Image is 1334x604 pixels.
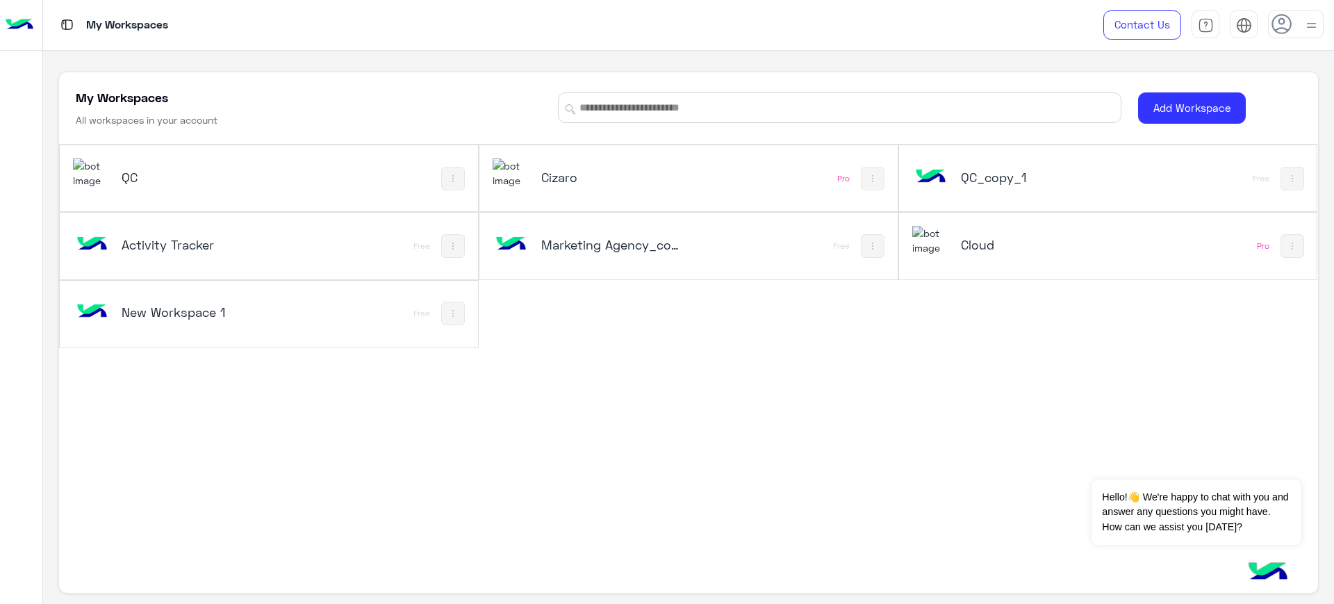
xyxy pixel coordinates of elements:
[1138,92,1246,124] button: Add Workspace
[1236,17,1252,33] img: tab
[961,236,1102,253] h5: Cloud
[6,10,33,40] img: Logo
[73,158,110,188] img: 197426356791770
[86,16,168,35] p: My Workspaces
[493,158,530,188] img: 919860931428189
[122,169,263,186] h5: QC
[58,16,76,33] img: tab
[122,304,263,320] h5: New Workspace 1
[73,293,110,331] img: bot image
[961,169,1102,186] h5: QC_copy_1
[1092,480,1301,545] span: Hello!👋 We're happy to chat with you and answer any questions you might have. How can we assist y...
[912,158,950,196] img: bot image
[1198,17,1214,33] img: tab
[413,240,430,252] div: Free
[1257,240,1269,252] div: Pro
[833,240,850,252] div: Free
[76,113,217,127] h6: All workspaces in your account
[73,226,110,263] img: bot image
[1303,17,1320,34] img: profile
[493,226,530,263] img: bot image
[413,308,430,319] div: Free
[912,226,950,256] img: 317874714732967
[541,236,682,253] h5: Marketing Agency_copy_1
[1192,10,1219,40] a: tab
[76,89,168,106] h5: My Workspaces
[837,173,850,184] div: Pro
[122,236,263,253] h5: Activity Tracker
[1103,10,1181,40] a: Contact Us
[541,169,682,186] h5: Cizaro
[1253,173,1269,184] div: Free
[1244,548,1292,597] img: hulul-logo.png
